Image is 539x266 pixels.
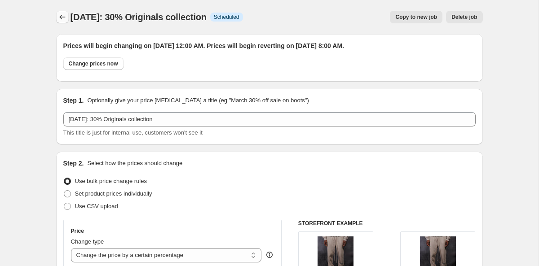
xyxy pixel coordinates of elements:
span: Set product prices individually [75,190,152,197]
h2: Step 2. [63,159,84,168]
span: Delete job [451,13,477,21]
p: Optionally give your price [MEDICAL_DATA] a title (eg "March 30% off sale on boots") [87,96,309,105]
span: Use CSV upload [75,203,118,209]
h3: Price [71,227,84,235]
h2: Step 1. [63,96,84,105]
div: help [265,250,274,259]
span: Change prices now [69,60,118,67]
span: Change type [71,238,104,245]
button: Copy to new job [390,11,442,23]
button: Delete job [446,11,482,23]
span: Use bulk price change rules [75,178,147,184]
h2: Prices will begin changing on [DATE] 12:00 AM. Prices will begin reverting on [DATE] 8:00 AM. [63,41,476,50]
input: 30% off holiday sale [63,112,476,126]
button: Price change jobs [56,11,69,23]
p: Select how the prices should change [87,159,182,168]
h6: STOREFRONT EXAMPLE [298,220,476,227]
span: This title is just for internal use, customers won't see it [63,129,203,136]
span: Copy to new job [395,13,437,21]
button: Change prices now [63,57,124,70]
span: Scheduled [214,13,239,21]
span: [DATE]: 30% Originals collection [71,12,207,22]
